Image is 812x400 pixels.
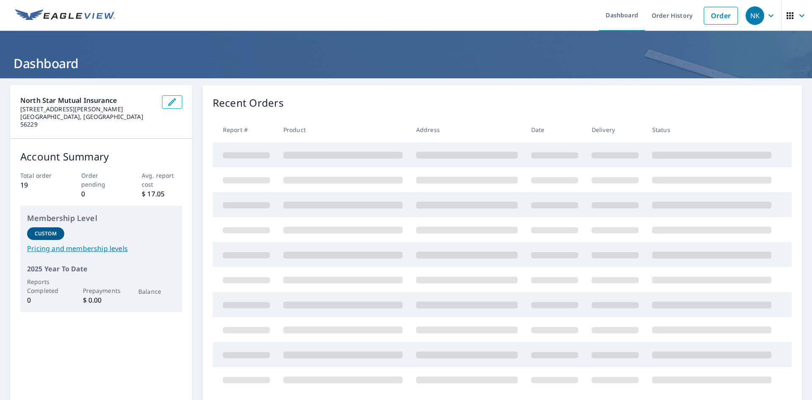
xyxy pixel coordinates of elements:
[142,189,182,199] p: $ 17.05
[585,117,645,142] th: Delivery
[35,230,57,237] p: Custom
[704,7,738,25] a: Order
[20,95,155,105] p: North Star Mutual Insurance
[81,171,122,189] p: Order pending
[10,55,802,72] h1: Dashboard
[645,117,778,142] th: Status
[142,171,182,189] p: Avg. report cost
[27,264,176,274] p: 2025 Year To Date
[20,149,182,164] p: Account Summary
[138,287,176,296] p: Balance
[27,243,176,254] a: Pricing and membership levels
[27,295,64,305] p: 0
[213,95,284,110] p: Recent Orders
[83,286,120,295] p: Prepayments
[15,9,115,22] img: EV Logo
[277,117,409,142] th: Product
[27,212,176,224] p: Membership Level
[20,113,155,128] p: [GEOGRAPHIC_DATA], [GEOGRAPHIC_DATA] 56229
[746,6,764,25] div: NK
[81,189,122,199] p: 0
[83,295,120,305] p: $ 0.00
[20,105,155,113] p: [STREET_ADDRESS][PERSON_NAME]
[20,171,61,180] p: Total order
[524,117,585,142] th: Date
[213,117,277,142] th: Report #
[20,180,61,190] p: 19
[27,277,64,295] p: Reports Completed
[409,117,524,142] th: Address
